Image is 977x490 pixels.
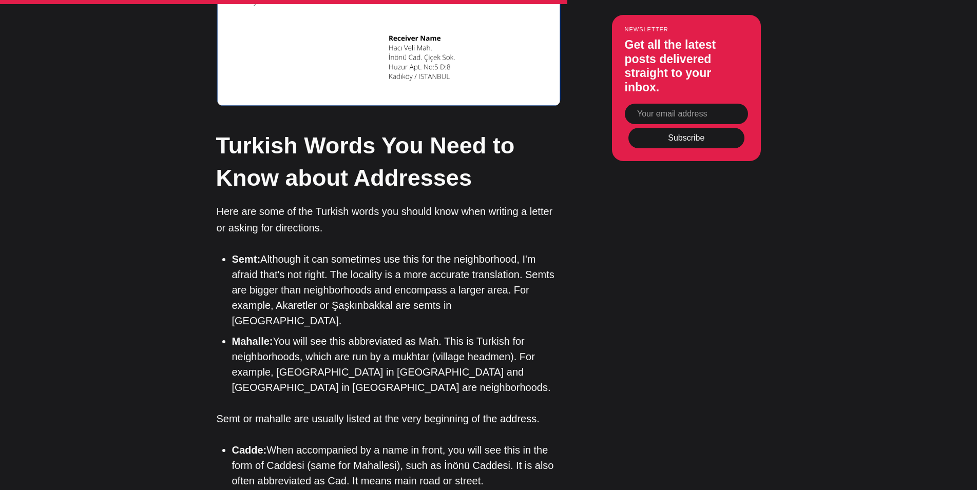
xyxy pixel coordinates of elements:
[628,128,744,148] button: Subscribe
[625,103,748,124] input: Your email address
[232,334,561,395] li: You will see this abbreviated as Mah. This is Turkish for neighborhoods, which are run by a mukht...
[217,203,561,236] p: Here are some of the Turkish words you should know when writing a letter or asking for directions.
[216,129,560,194] h2: Turkish Words You Need to Know about Addresses
[232,251,561,328] li: Although it can sometimes use this for the neighborhood, I'm afraid that's not right. The localit...
[232,442,561,488] li: When accompanied by a name in front, you will see this in the form of Caddesi (same for Mahallesi...
[232,253,261,265] strong: Semt:
[232,336,273,347] strong: Mahalle:
[217,410,561,427] p: Semt or mahalle are usually listed at the very beginning of the address.
[625,26,748,32] small: Newsletter
[625,38,748,94] h3: Get all the latest posts delivered straight to your inbox.
[232,444,267,456] strong: Cadde:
